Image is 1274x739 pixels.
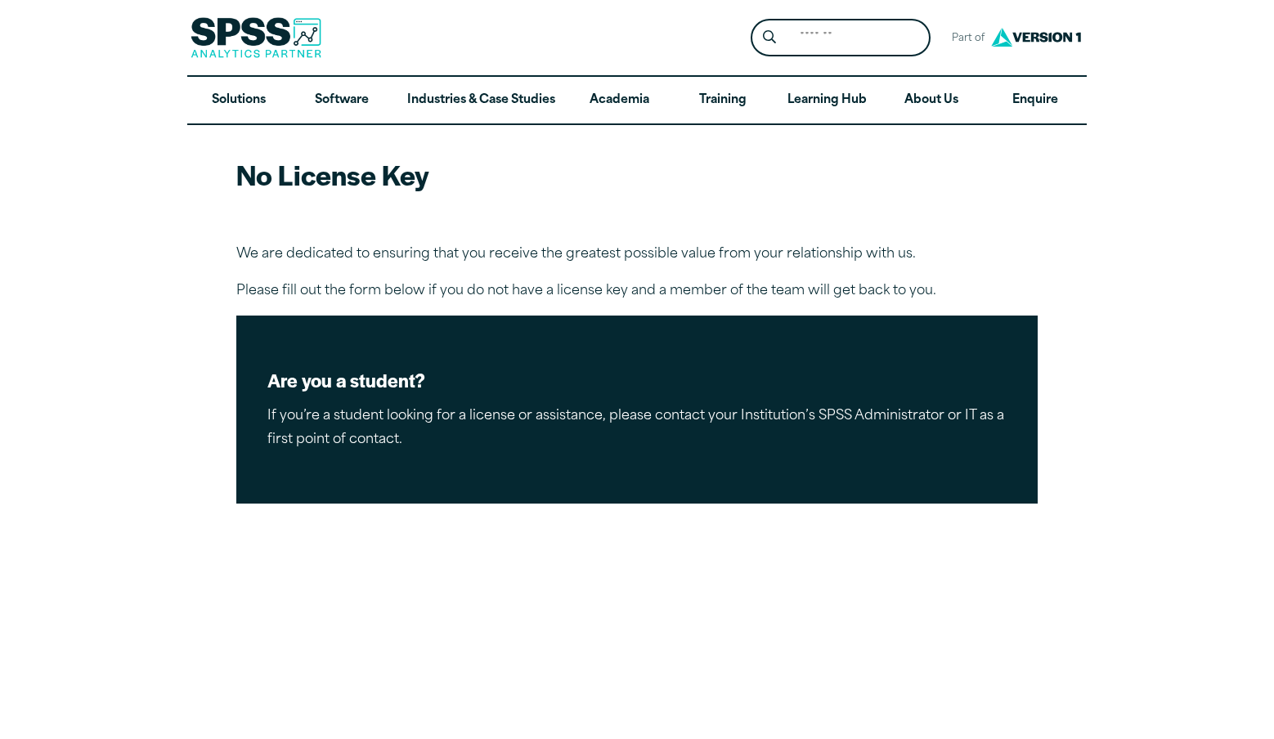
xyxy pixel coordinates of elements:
a: Software [290,77,393,124]
a: Industries & Case Studies [394,77,568,124]
a: Training [671,77,774,124]
form: Site Header Search Form [751,19,931,57]
a: Solutions [187,77,290,124]
p: If you’re a student looking for a license or assistance, please contact your Institution’s SPSS A... [267,405,1007,452]
a: Academia [568,77,671,124]
a: Enquire [984,77,1087,124]
a: Learning Hub [774,77,880,124]
p: Please fill out the form below if you do not have a license key and a member of the team will get... [236,280,1038,303]
button: Search magnifying glass icon [755,23,785,53]
h2: Are you a student? [267,368,1007,392]
h2: No License Key [236,156,1038,193]
p: We are dedicated to ensuring that you receive the greatest possible value from your relationship ... [236,243,1038,266]
span: Part of [944,27,987,51]
a: About Us [880,77,983,124]
img: Version1 Logo [987,22,1085,52]
nav: Desktop version of site main menu [187,77,1087,124]
img: SPSS Analytics Partner [191,17,321,58]
svg: Search magnifying glass icon [763,30,776,44]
